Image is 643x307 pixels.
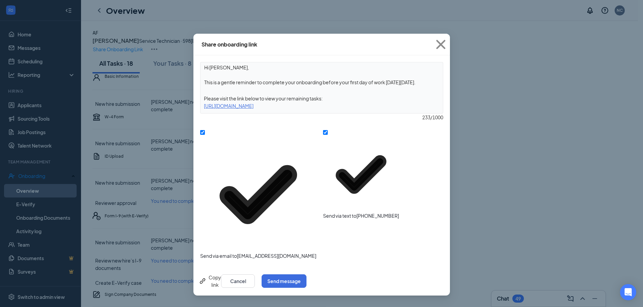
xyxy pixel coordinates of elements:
[432,35,450,54] svg: Cross
[432,34,450,55] button: Close
[200,253,316,259] span: Send via email to [EMAIL_ADDRESS][DOMAIN_NAME]
[200,95,443,102] div: Please visit the link below to view your remaining tasks:
[200,130,205,135] input: Send via email to[EMAIL_ADDRESS][DOMAIN_NAME]
[200,102,443,110] div: [URL][DOMAIN_NAME]
[323,136,399,212] svg: Checkmark
[620,284,636,300] div: Open Intercom Messenger
[202,41,257,48] div: Share onboarding link
[221,274,255,288] button: Cancel
[199,274,221,288] button: Link Copy link
[323,213,399,219] span: Send via text to [PHONE_NUMBER]
[323,130,328,135] input: Send via text to[PHONE_NUMBER]
[199,277,207,285] svg: Link
[200,136,316,252] svg: Checkmark
[200,62,443,87] textarea: Hi [PERSON_NAME], This is a gentle reminder to complete your onboarding before your first day of ...
[262,274,306,288] button: Send message
[200,114,443,121] div: 233 / 1000
[199,274,221,288] div: Copy link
